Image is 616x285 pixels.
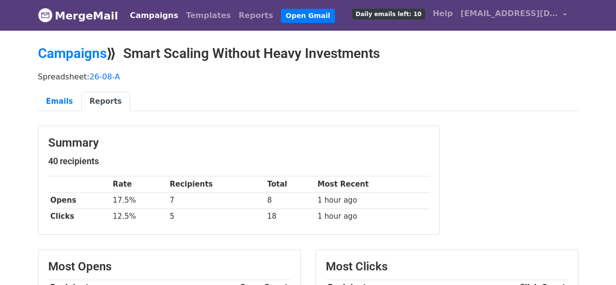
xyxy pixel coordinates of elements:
[48,192,111,209] th: Opens
[111,176,168,192] th: Rate
[38,45,107,61] a: Campaigns
[235,6,277,25] a: Reports
[315,192,429,209] td: 1 hour ago
[326,260,568,274] h3: Most Clicks
[38,72,579,82] p: Spreadsheet:
[315,176,429,192] th: Most Recent
[111,192,168,209] td: 17.5%
[126,6,182,25] a: Campaigns
[281,9,335,23] a: Open Gmail
[429,4,457,23] a: Help
[265,176,315,192] th: Total
[38,8,53,22] img: MergeMail logo
[38,45,579,62] h2: ⟫ Smart Scaling Without Heavy Investments
[90,72,120,81] a: 26-08-A
[457,4,571,27] a: [EMAIL_ADDRESS][DOMAIN_NAME]
[168,176,265,192] th: Recipients
[461,8,558,19] span: [EMAIL_ADDRESS][DOMAIN_NAME]
[48,136,429,150] h3: Summary
[38,5,118,26] a: MergeMail
[315,209,429,225] td: 1 hour ago
[168,192,265,209] td: 7
[182,6,235,25] a: Templates
[48,156,429,167] h5: 40 recipients
[265,192,315,209] td: 8
[48,209,111,225] th: Clicks
[81,92,130,112] a: Reports
[352,9,425,19] span: Daily emails left: 10
[348,4,429,23] a: Daily emails left: 10
[168,209,265,225] td: 5
[265,209,315,225] td: 18
[38,92,81,112] a: Emails
[48,260,291,274] h3: Most Opens
[111,209,168,225] td: 12.5%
